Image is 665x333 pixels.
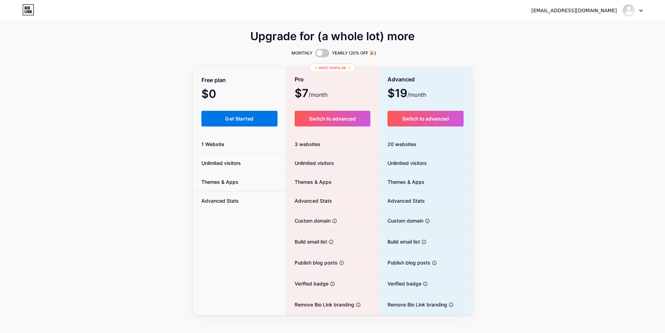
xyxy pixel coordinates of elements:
[225,116,253,122] span: Get Started
[286,159,334,167] span: Unlimited visitors
[387,111,464,126] button: Switch to advanced
[291,50,312,57] span: MONTHLY
[387,73,415,86] span: Advanced
[379,197,425,204] span: Advanced Stats
[379,217,423,224] span: Custom domain
[193,140,232,148] span: 1 Website
[193,178,247,186] span: Themes & Apps
[379,259,430,266] span: Publish blog posts
[286,238,327,245] span: Build email list
[402,116,449,122] span: Switch to advanced
[286,135,379,154] div: 3 websites
[407,91,426,99] span: /month
[387,89,426,99] span: $19
[309,64,356,72] div: ✨ Most popular ✨
[193,197,247,204] span: Advanced Stats
[332,50,376,57] span: YEARLY (20% OFF 🎉)
[286,217,331,224] span: Custom domain
[379,178,424,186] span: Themes & Apps
[379,238,420,245] span: Build email list
[286,197,332,204] span: Advanced Stats
[286,301,354,308] span: Remove Bio Link branding
[531,7,617,14] div: [EMAIL_ADDRESS][DOMAIN_NAME]
[201,90,235,100] span: $0
[379,135,472,154] div: 20 websites
[622,4,635,17] img: escortjiyamehar
[379,280,421,287] span: Verified badge
[201,111,278,126] button: Get Started
[295,73,304,86] span: Pro
[193,159,249,167] span: Unlimited visitors
[379,301,447,308] span: Remove Bio Link branding
[286,259,338,266] span: Publish blog posts
[250,32,415,41] span: Upgrade for (a whole lot) more
[379,159,427,167] span: Unlimited visitors
[309,91,327,99] span: /month
[201,74,226,86] span: Free plan
[295,89,327,99] span: $7
[286,178,332,186] span: Themes & Apps
[309,116,356,122] span: Switch to advanced
[295,111,370,126] button: Switch to advanced
[286,280,328,287] span: Verified badge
